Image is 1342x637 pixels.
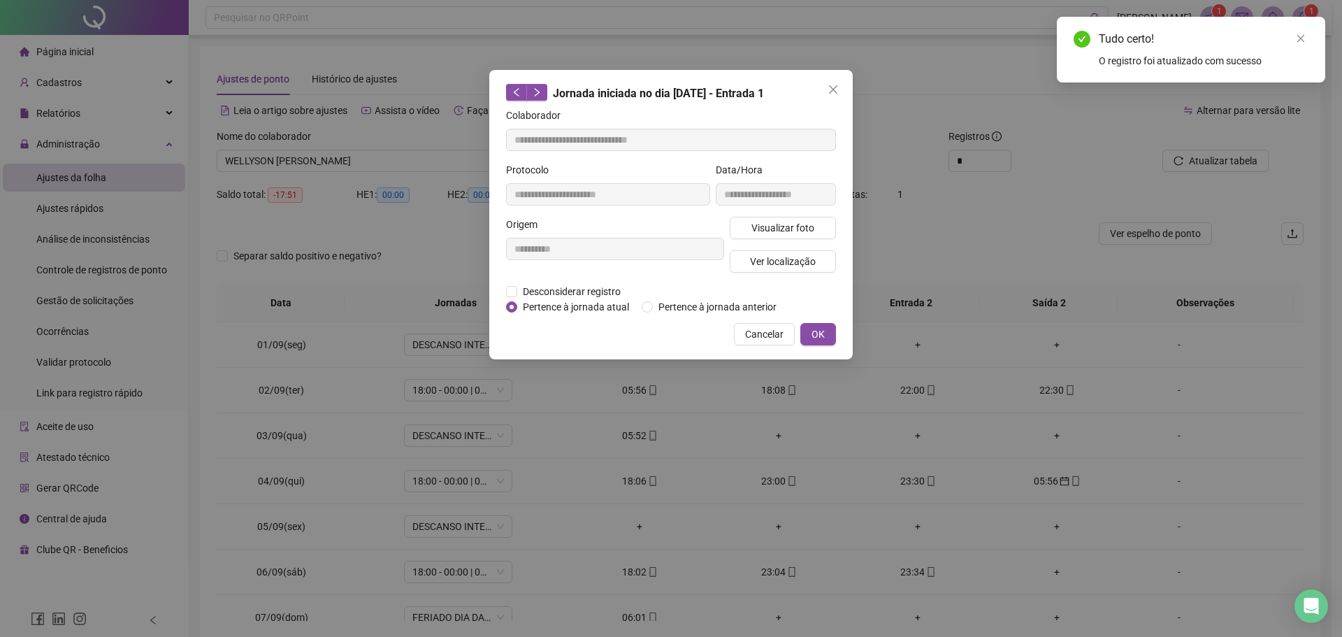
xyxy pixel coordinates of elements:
button: Visualizar foto [730,217,836,239]
a: Close [1293,31,1308,46]
label: Protocolo [506,162,558,178]
button: right [526,84,547,101]
button: OK [800,323,836,345]
span: right [532,87,542,97]
span: left [512,87,521,97]
div: Open Intercom Messenger [1294,589,1328,623]
div: O registro foi atualizado com sucesso [1099,53,1308,69]
span: close [828,84,839,95]
span: check-circle [1074,31,1090,48]
div: Jornada iniciada no dia [DATE] - Entrada 1 [506,84,836,102]
span: Cancelar [745,327,784,342]
button: Ver localização [730,250,836,273]
span: close [1296,34,1306,43]
span: OK [811,327,825,342]
button: Close [822,78,844,101]
button: left [506,84,527,101]
div: Tudo certo! [1099,31,1308,48]
span: Pertence à jornada atual [517,299,635,315]
span: Visualizar foto [751,220,814,236]
label: Origem [506,217,547,232]
span: Ver localização [750,254,816,269]
label: Data/Hora [716,162,772,178]
label: Colaborador [506,108,570,123]
span: Desconsiderar registro [517,284,626,299]
button: Cancelar [734,323,795,345]
span: Pertence à jornada anterior [653,299,782,315]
